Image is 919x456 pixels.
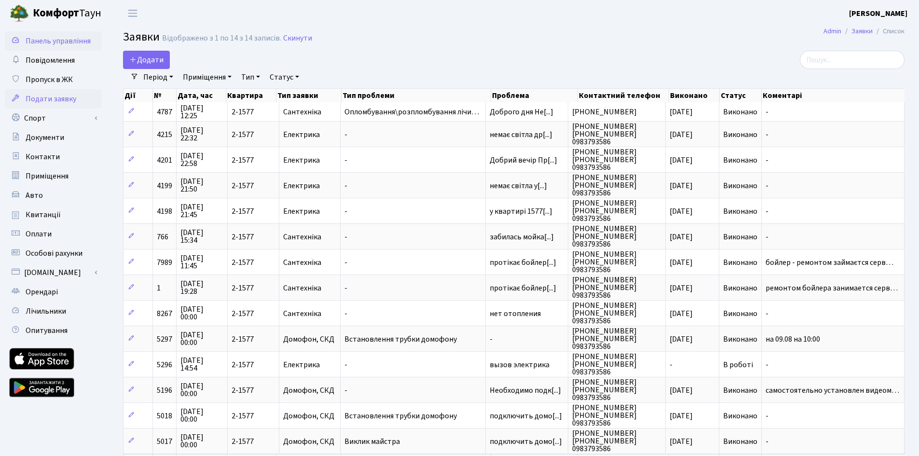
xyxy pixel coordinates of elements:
[344,438,481,445] span: Виклик майстра
[180,433,223,449] span: [DATE] 00:00
[283,233,336,241] span: Сантехніка
[344,361,481,369] span: -
[157,155,172,166] span: 4201
[490,232,554,242] span: забилась мойка[...]
[572,276,661,299] span: [PHONE_NUMBER] [PHONE_NUMBER] 0983793586
[670,436,693,447] span: [DATE]
[490,107,553,117] span: Доброго дня Не[...]
[670,129,693,140] span: [DATE]
[157,257,172,268] span: 7989
[723,308,757,319] span: Виконано
[226,89,276,102] th: Квартира
[157,180,172,191] span: 4199
[720,89,762,102] th: Статус
[670,206,693,217] span: [DATE]
[283,335,336,343] span: Домофон, СКД
[177,89,227,102] th: Дата, час
[490,206,552,217] span: у квартирі 1577[...]
[823,26,841,36] a: Admin
[766,108,900,116] span: -
[572,225,661,248] span: [PHONE_NUMBER] [PHONE_NUMBER] 0983793586
[232,207,275,215] span: 2-1577
[180,178,223,193] span: [DATE] 21:50
[5,70,101,89] a: Пропуск в ЖК
[26,229,52,239] span: Оплати
[283,259,336,266] span: Сантехніка
[572,108,661,116] span: [PHONE_NUMBER]
[766,412,900,420] span: -
[723,436,757,447] span: Виконано
[123,89,153,102] th: Дії
[670,232,693,242] span: [DATE]
[766,335,900,343] span: на 09.08 на 10:00
[123,28,160,45] span: Заявки
[33,5,79,21] b: Комфорт
[180,254,223,270] span: [DATE] 11:45
[578,89,669,102] th: Контактний телефон
[26,132,64,143] span: Документи
[283,412,336,420] span: Домофон, СКД
[766,361,900,369] span: -
[10,4,29,23] img: logo.png
[5,263,101,282] a: [DOMAIN_NAME]
[344,335,481,343] span: Встановлення трубки домофону
[723,107,757,117] span: Виконано
[490,180,547,191] span: немає світла у[...]
[232,310,275,318] span: 2-1577
[490,129,552,140] span: немає світла др[...]
[766,259,900,266] span: бойлер - ремонтом займаєтся серв…
[5,89,101,109] a: Подати заявку
[26,94,76,104] span: Подати заявку
[669,89,720,102] th: Виконано
[5,128,101,147] a: Документи
[232,233,275,241] span: 2-1577
[180,152,223,167] span: [DATE] 22:58
[766,156,900,164] span: -
[490,335,564,343] span: -
[26,325,68,336] span: Опитування
[5,109,101,128] a: Спорт
[26,190,43,201] span: Авто
[232,182,275,190] span: 2-1577
[232,438,275,445] span: 2-1577
[723,129,757,140] span: Виконано
[157,107,172,117] span: 4787
[723,232,757,242] span: Виконано
[5,166,101,186] a: Приміщення
[670,308,693,319] span: [DATE]
[26,171,69,181] span: Приміщення
[572,148,661,171] span: [PHONE_NUMBER] [PHONE_NUMBER] 0983793586
[283,284,336,292] span: Сантехніка
[344,156,481,164] span: -
[572,302,661,325] span: [PHONE_NUMBER] [PHONE_NUMBER] 0983793586
[283,387,336,394] span: Домофон, СКД
[851,26,873,36] a: Заявки
[232,284,275,292] span: 2-1577
[490,411,562,421] span: подключить домо[...]
[849,8,907,19] b: [PERSON_NAME]
[342,89,491,102] th: Тип проблеми
[344,131,481,138] span: -
[572,429,661,453] span: [PHONE_NUMBER] [PHONE_NUMBER] 0983793586
[766,387,900,394] span: самостоятельно установлен видеом…
[670,257,693,268] span: [DATE]
[723,411,757,421] span: Виконано
[766,182,900,190] span: -
[5,282,101,302] a: Орендарі
[5,224,101,244] a: Оплати
[723,257,757,268] span: Виконано
[157,232,168,242] span: 766
[157,334,172,345] span: 5297
[344,233,481,241] span: -
[572,199,661,222] span: [PHONE_NUMBER] [PHONE_NUMBER] 0983793586
[670,411,693,421] span: [DATE]
[5,244,101,263] a: Особові рахунки
[26,74,73,85] span: Пропуск в ЖК
[344,259,481,266] span: -
[283,156,336,164] span: Електрика
[5,302,101,321] a: Лічильники
[180,382,223,398] span: [DATE] 00:00
[232,259,275,266] span: 2-1577
[157,411,172,421] span: 5018
[491,89,578,102] th: Проблема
